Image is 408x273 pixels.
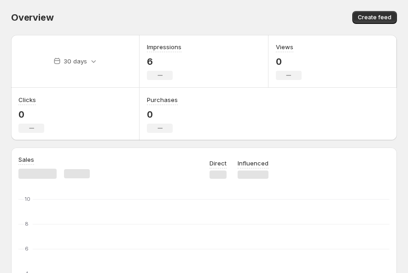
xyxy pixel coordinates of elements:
[64,57,87,66] p: 30 days
[238,159,268,168] p: Influenced
[147,42,181,51] h3: Impressions
[276,56,302,67] p: 0
[210,159,227,168] p: Direct
[11,12,53,23] span: Overview
[276,42,293,51] h3: Views
[25,245,29,252] text: 6
[18,95,36,104] h3: Clicks
[18,155,34,164] h3: Sales
[352,11,397,24] button: Create feed
[358,14,391,21] span: Create feed
[147,95,178,104] h3: Purchases
[147,109,178,120] p: 0
[147,56,181,67] p: 6
[25,221,29,227] text: 8
[25,196,30,202] text: 10
[18,109,44,120] p: 0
